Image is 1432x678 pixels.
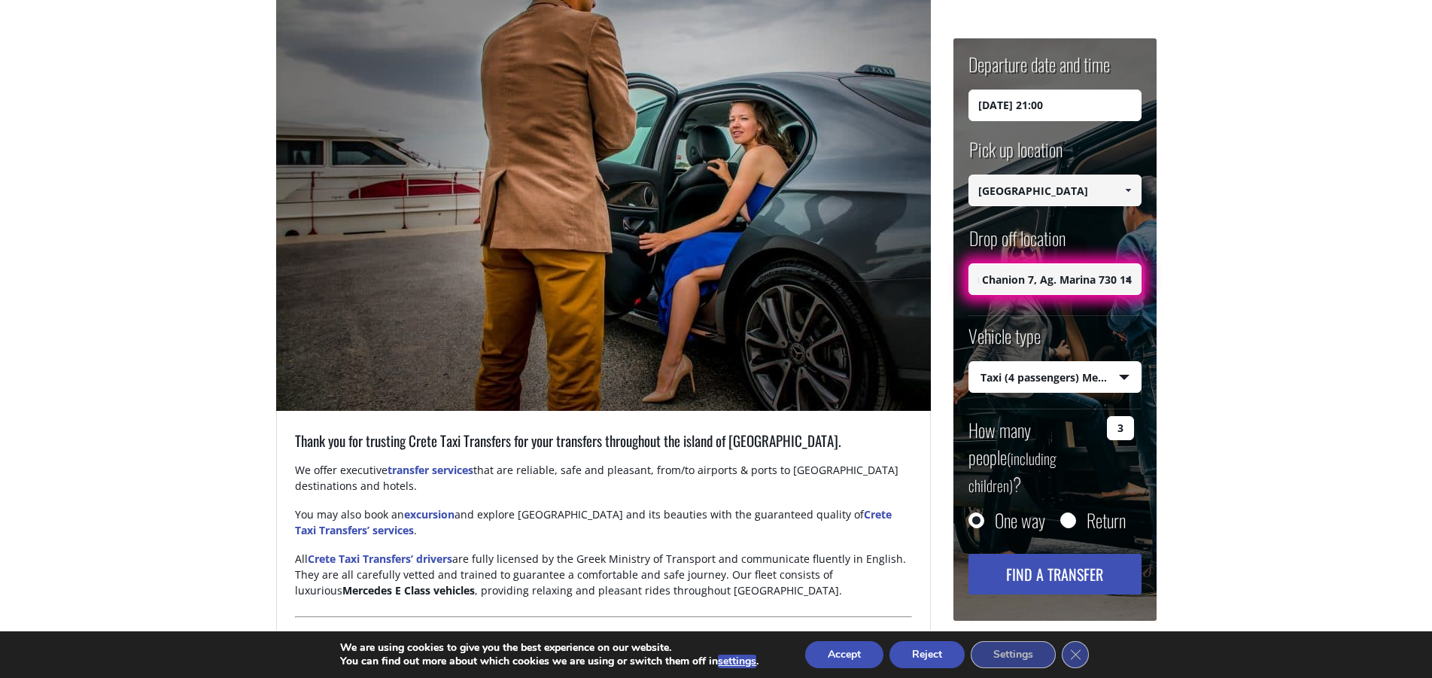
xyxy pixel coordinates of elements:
label: Pick up location [968,136,1063,175]
a: Show All Items [1115,263,1140,295]
label: Vehicle type [968,323,1041,361]
a: Crete Taxi Transfers’ drivers [308,552,452,566]
p: You may also book an and explore [GEOGRAPHIC_DATA] and its beauties with the guaranteed quality of . [295,506,912,551]
label: One way [995,512,1045,528]
button: Close GDPR Cookie Banner [1062,641,1089,668]
input: Select drop-off location [968,263,1142,295]
button: Settings [971,641,1056,668]
p: We offer executive that are reliable, safe and pleasant, from/to airports & ports to [GEOGRAPHIC_... [295,462,912,506]
small: (including children) [968,447,1057,497]
button: settings [718,655,756,668]
h2: Our fleet [295,625,912,661]
label: Drop off location [968,225,1066,263]
span: Taxi (4 passengers) Mercedes E Class [969,362,1141,394]
label: Return [1087,512,1126,528]
input: Select pickup location [968,175,1142,206]
a: excursion [404,507,455,521]
h3: Thank you for trusting Crete Taxi Transfers for your transfers throughout the island of [GEOGRAPH... [295,430,912,462]
p: We are using cookies to give you the best experience on our website. [340,641,759,655]
strong: Mercedes E Class vehicles [342,583,475,597]
a: transfer services [388,463,473,477]
a: Crete Taxi Transfers’ services [295,507,892,537]
button: Accept [805,641,883,668]
label: How many people ? [968,416,1099,497]
button: Reject [889,641,965,668]
p: All are fully licensed by the Greek Ministry of Transport and communicate fluently in English. Th... [295,551,912,611]
label: Departure date and time [968,51,1110,90]
a: Show All Items [1115,175,1140,206]
button: Find a transfer [968,554,1142,594]
p: You can find out more about which cookies we are using or switch them off in . [340,655,759,668]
